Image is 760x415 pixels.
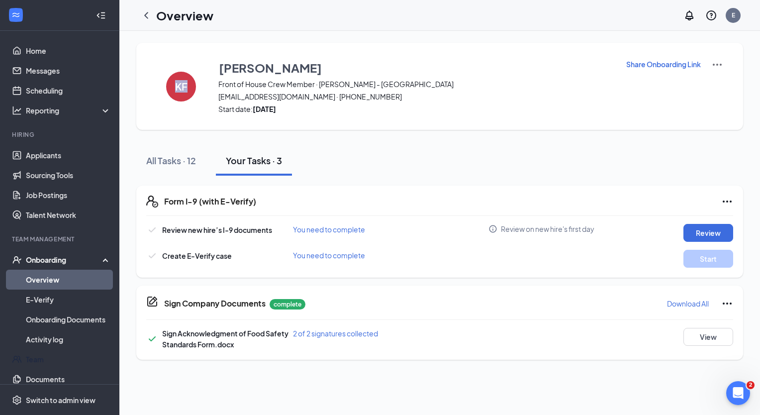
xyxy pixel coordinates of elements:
[162,225,272,234] span: Review new hire’s I-9 documents
[156,59,206,114] button: KF
[732,11,735,19] div: E
[626,59,701,69] p: Share Onboarding Link
[164,298,266,309] h5: Sign Company Documents
[218,92,613,102] span: [EMAIL_ADDRESS][DOMAIN_NAME] · [PHONE_NUMBER]
[12,105,22,115] svg: Analysis
[218,79,613,89] span: Front of House Crew Member · [PERSON_NAME] - [GEOGRAPHIC_DATA]
[26,395,95,405] div: Switch to admin view
[156,7,213,24] h1: Overview
[721,196,733,207] svg: Ellipses
[270,299,305,310] p: complete
[293,329,378,338] span: 2 of 2 signatures collected
[26,349,111,369] a: Team
[726,381,750,405] iframe: Intercom live chat
[747,381,755,389] span: 2
[683,250,733,268] button: Start
[26,205,111,225] a: Talent Network
[11,10,21,20] svg: WorkstreamLogo
[683,328,733,346] button: View
[26,145,111,165] a: Applicants
[26,329,111,349] a: Activity log
[146,296,158,308] svg: CompanyDocumentIcon
[226,154,282,167] div: Your Tasks · 3
[12,255,22,265] svg: UserCheck
[26,165,111,185] a: Sourcing Tools
[146,224,158,236] svg: Checkmark
[253,104,276,113] strong: [DATE]
[721,298,733,310] svg: Ellipses
[26,310,111,329] a: Onboarding Documents
[711,59,723,71] img: More Actions
[218,104,613,114] span: Start date:
[501,224,594,234] span: Review on new hire's first day
[12,395,22,405] svg: Settings
[162,251,232,260] span: Create E-Verify case
[26,105,111,115] div: Reporting
[12,130,109,139] div: Hiring
[146,333,158,345] svg: Checkmark
[12,235,109,243] div: Team Management
[146,196,158,207] svg: FormI9EVerifyIcon
[26,369,111,389] a: Documents
[667,299,709,309] p: Download All
[26,185,111,205] a: Job Postings
[26,255,102,265] div: Onboarding
[683,9,695,21] svg: Notifications
[140,9,152,21] svg: ChevronLeft
[219,59,322,76] h3: [PERSON_NAME]
[626,59,701,70] button: Share Onboarding Link
[146,250,158,262] svg: Checkmark
[26,81,111,101] a: Scheduling
[293,225,365,234] span: You need to complete
[146,154,196,167] div: All Tasks · 12
[26,41,111,61] a: Home
[705,9,717,21] svg: QuestionInfo
[26,290,111,310] a: E-Verify
[164,196,256,207] h5: Form I-9 (with E-Verify)
[26,270,111,290] a: Overview
[218,59,613,77] button: [PERSON_NAME]
[96,10,106,20] svg: Collapse
[293,251,365,260] span: You need to complete
[683,224,733,242] button: Review
[26,61,111,81] a: Messages
[162,329,288,349] span: Sign Acknowledgment of Food Safety Standards Form.docx
[488,224,497,233] svg: Info
[666,296,709,311] button: Download All
[175,83,188,90] h4: KF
